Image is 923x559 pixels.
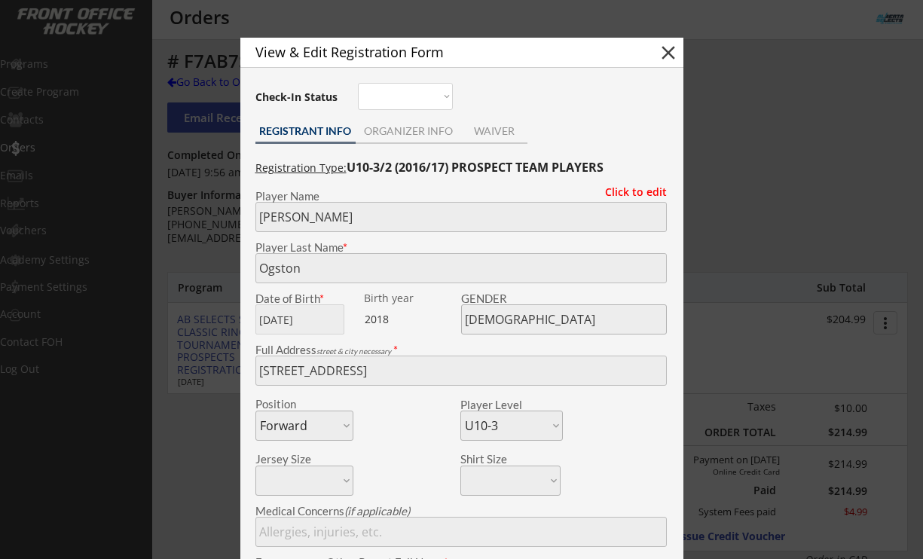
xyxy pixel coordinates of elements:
[316,347,391,356] em: street & city necessary
[255,126,356,136] div: REGISTRANT INFO
[462,126,527,136] div: WAIVER
[460,454,538,465] div: Shirt Size
[255,356,667,386] input: Street, City, Province/State
[594,187,667,197] div: Click to edit
[255,517,667,547] input: Allergies, injuries, etc.
[255,293,353,304] div: Date of Birth
[364,293,458,304] div: We are transitioning the system to collect and store date of birth instead of just birth year to ...
[364,293,458,304] div: Birth year
[255,45,631,59] div: View & Edit Registration Form
[255,92,341,102] div: Check-In Status
[255,344,667,356] div: Full Address
[461,293,667,304] div: GENDER
[657,41,680,64] button: close
[347,159,604,176] strong: U10-3/2 (2016/17) PROSPECT TEAM PLAYERS
[365,312,459,327] div: 2018
[255,506,667,517] div: Medical Concerns
[255,191,667,202] div: Player Name
[344,504,410,518] em: (if applicable)
[460,399,563,411] div: Player Level
[255,160,347,175] u: Registration Type:
[255,242,667,253] div: Player Last Name
[356,126,462,136] div: ORGANIZER INFO
[255,399,333,410] div: Position
[255,454,333,465] div: Jersey Size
